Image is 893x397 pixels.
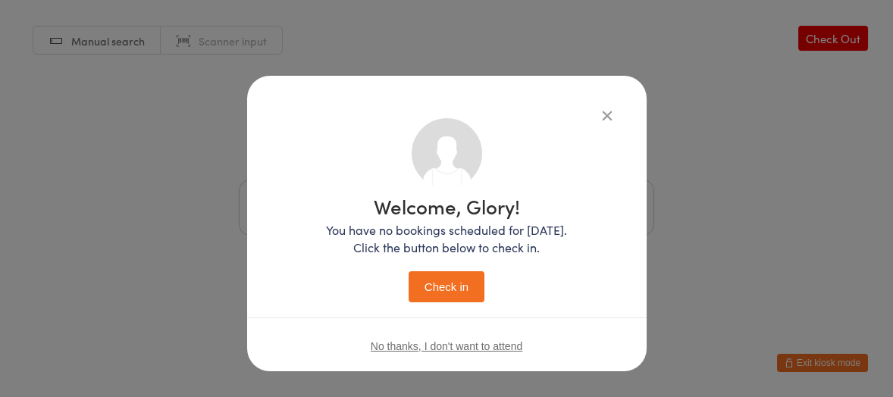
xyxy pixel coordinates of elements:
[371,340,522,352] button: No thanks, I don't want to attend
[326,221,567,256] p: You have no bookings scheduled for [DATE]. Click the button below to check in.
[409,271,484,302] button: Check in
[412,118,482,189] img: no_photo.png
[326,196,567,216] h1: Welcome, Glory!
